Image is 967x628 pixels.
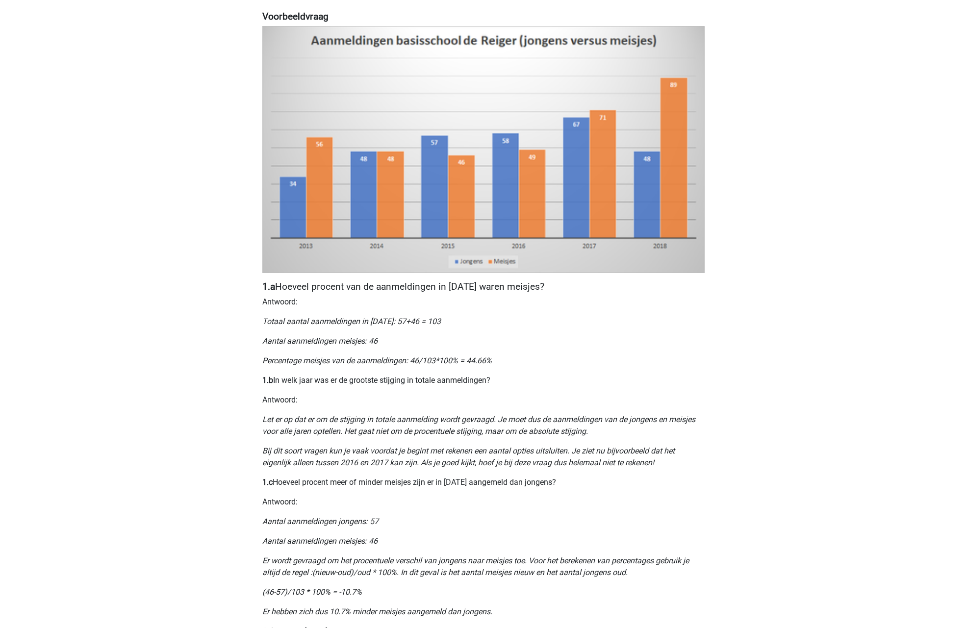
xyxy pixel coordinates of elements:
p: Antwoord: [262,496,705,508]
i: Er hebben zich dus 10.7% minder meisjes aangemeld dan jongens. [262,607,492,616]
i: Totaal aantal aanmeldingen in [DATE]: 57+46 = 103 [262,317,441,326]
i: Let er op dat er om de stijging in totale aanmelding wordt gevraagd. Je moet dus de aanmeldingen ... [262,415,695,436]
p: Antwoord: [262,296,705,308]
i: Er wordt gevraagd om het procentuele verschil van jongens naar meisjes toe. Voor het berekenen va... [262,556,689,577]
b: Voorbeeldvraag [262,11,329,22]
h4: Hoeveel procent van de aanmeldingen in [DATE] waren meisjes? [262,281,705,292]
b: 1.c [262,477,273,487]
i: Bij dit soort vragen kun je vaak voordat je begint met rekenen een aantal opties uitsluiten. Je z... [262,446,675,467]
img: numeriek-redeneren1.png [262,26,705,273]
p: In welk jaar was er de grootste stijging in totale aanmeldingen? [262,375,705,386]
i: Aantal aanmeldingen meisjes: 46 [262,536,378,546]
b: 1.b [262,376,273,385]
i: Aantal aanmeldingen meisjes: 46 [262,336,378,346]
i: Percentage meisjes van de aanmeldingen: 46/103*100% = 44.66% [262,356,492,365]
b: 1.a [262,281,275,292]
p: Antwoord: [262,394,705,406]
p: Hoeveel procent meer of minder meisjes zijn er in [DATE] aangemeld dan jongens? [262,477,705,488]
i: Aantal aanmeldingen jongens: 57 [262,517,379,526]
i: (46-57)/103 * 100% = -10.7% [262,587,362,597]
